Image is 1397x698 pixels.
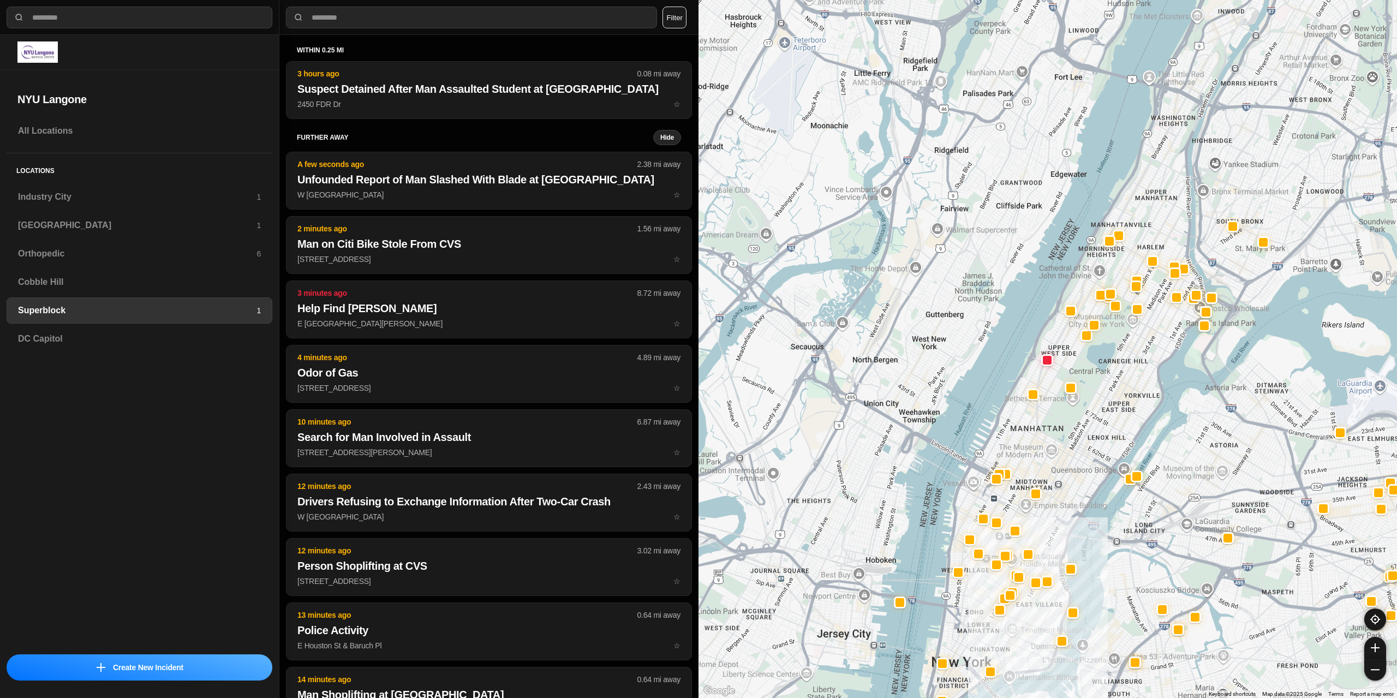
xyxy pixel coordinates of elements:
[673,512,680,521] span: star
[297,640,680,651] p: E Houston St & Baruch Pl
[297,301,680,316] h2: Help Find [PERSON_NAME]
[673,641,680,650] span: star
[286,345,692,403] button: 4 minutes ago4.89 mi awayOdor of Gas[STREET_ADDRESS]star
[297,159,637,170] p: A few seconds ago
[286,281,692,338] button: 3 minutes ago8.72 mi awayHelp Find [PERSON_NAME]E [GEOGRAPHIC_DATA][PERSON_NAME]star
[286,216,692,274] button: 2 minutes ago1.56 mi awayMan on Citi Bike Stole From CVS[STREET_ADDRESS]star
[286,254,692,264] a: 2 minutes ago1.56 mi awayMan on Citi Bike Stole From CVS[STREET_ADDRESS]star
[297,447,680,458] p: [STREET_ADDRESS][PERSON_NAME]
[297,365,680,380] h2: Odor of Gas
[297,494,680,509] h2: Drivers Refusing to Exchange Information After Two-Car Crash
[1328,691,1344,697] a: Terms (opens in new tab)
[297,236,680,252] h2: Man on Citi Bike Stole From CVS
[673,319,680,328] span: star
[7,153,272,184] h5: Locations
[293,12,304,23] img: search
[297,481,637,492] p: 12 minutes ago
[7,212,272,238] a: [GEOGRAPHIC_DATA]1
[286,641,692,650] a: 13 minutes ago0.64 mi awayPolice ActivityE Houston St & Baruch Plstar
[286,409,692,467] button: 10 minutes ago6.87 mi awaySearch for Man Involved in Assault[STREET_ADDRESS][PERSON_NAME]star
[97,663,105,672] img: icon
[286,152,692,210] button: A few seconds ago2.38 mi awayUnfounded Report of Man Slashed With Blade at [GEOGRAPHIC_DATA]W [GE...
[637,481,680,492] p: 2.43 mi away
[7,654,272,681] button: iconCreate New Incident
[1262,691,1322,697] span: Map data ©2025 Google
[7,297,272,324] a: Superblock1
[673,577,680,586] span: star
[256,220,261,231] p: 1
[7,326,272,352] a: DC Capitol
[286,383,692,392] a: 4 minutes ago4.89 mi awayOdor of Gas[STREET_ADDRESS]star
[286,576,692,586] a: 12 minutes ago3.02 mi awayPerson Shoplifting at CVS[STREET_ADDRESS]star
[7,184,272,210] a: Industry City1
[297,352,637,363] p: 4 minutes ago
[297,674,637,685] p: 14 minutes ago
[297,429,680,445] h2: Search for Man Involved in Assault
[297,254,680,265] p: [STREET_ADDRESS]
[1370,615,1380,624] img: recenter
[297,623,680,638] h2: Police Activity
[637,159,680,170] p: 2.38 mi away
[17,41,58,63] img: logo
[1350,691,1394,697] a: Report a map error
[1364,608,1386,630] button: recenter
[673,255,680,264] span: star
[17,92,261,107] h2: NYU Langone
[286,448,692,457] a: 10 minutes ago6.87 mi awaySearch for Man Involved in Assault[STREET_ADDRESS][PERSON_NAME]star
[286,474,692,532] button: 12 minutes ago2.43 mi awayDrivers Refusing to Exchange Information After Two-Car CrashW [GEOGRAPH...
[1371,665,1380,674] img: zoom-out
[673,100,680,109] span: star
[1371,643,1380,652] img: zoom-in
[297,133,653,142] h5: further away
[256,305,261,316] p: 1
[7,269,272,295] a: Cobble Hill
[637,68,680,79] p: 0.08 mi away
[256,192,261,202] p: 1
[7,118,272,144] a: All Locations
[297,223,637,234] p: 2 minutes ago
[673,384,680,392] span: star
[637,223,680,234] p: 1.56 mi away
[637,674,680,685] p: 0.64 mi away
[286,602,692,660] button: 13 minutes ago0.64 mi awayPolice ActivityE Houston St & Baruch Plstar
[297,383,680,393] p: [STREET_ADDRESS]
[1209,690,1256,698] button: Keyboard shortcuts
[637,352,680,363] p: 4.89 mi away
[297,511,680,522] p: W [GEOGRAPHIC_DATA]
[1364,659,1386,681] button: zoom-out
[297,610,637,621] p: 13 minutes ago
[673,190,680,199] span: star
[18,124,261,138] h3: All Locations
[286,99,692,109] a: 3 hours ago0.08 mi awaySuspect Detained After Man Assaulted Student at [GEOGRAPHIC_DATA]2450 FDR ...
[18,190,256,204] h3: Industry City
[297,81,680,97] h2: Suspect Detained After Man Assaulted Student at [GEOGRAPHIC_DATA]
[286,61,692,119] button: 3 hours ago0.08 mi awaySuspect Detained After Man Assaulted Student at [GEOGRAPHIC_DATA]2450 FDR ...
[18,247,256,260] h3: Orthopedic
[637,288,680,299] p: 8.72 mi away
[673,448,680,457] span: star
[18,276,261,289] h3: Cobble Hill
[297,416,637,427] p: 10 minutes ago
[653,130,681,145] button: Hide
[297,172,680,187] h2: Unfounded Report of Man Slashed With Blade at [GEOGRAPHIC_DATA]
[297,189,680,200] p: W [GEOGRAPHIC_DATA]
[637,545,680,556] p: 3.02 mi away
[660,133,674,142] small: Hide
[297,99,680,110] p: 2450 FDR Dr
[297,545,637,556] p: 12 minutes ago
[1364,637,1386,659] button: zoom-in
[18,219,256,232] h3: [GEOGRAPHIC_DATA]
[113,662,183,673] p: Create New Incident
[297,46,681,55] h5: within 0.25 mi
[637,610,680,621] p: 0.64 mi away
[701,684,737,698] img: Google
[297,68,637,79] p: 3 hours ago
[701,684,737,698] a: Open this area in Google Maps (opens a new window)
[297,558,680,574] h2: Person Shoplifting at CVS
[637,416,680,427] p: 6.87 mi away
[286,512,692,521] a: 12 minutes ago2.43 mi awayDrivers Refusing to Exchange Information After Two-Car CrashW [GEOGRAPH...
[297,576,680,587] p: [STREET_ADDRESS]
[7,241,272,267] a: Orthopedic6
[286,190,692,199] a: A few seconds ago2.38 mi awayUnfounded Report of Man Slashed With Blade at [GEOGRAPHIC_DATA]W [GE...
[297,318,680,329] p: E [GEOGRAPHIC_DATA][PERSON_NAME]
